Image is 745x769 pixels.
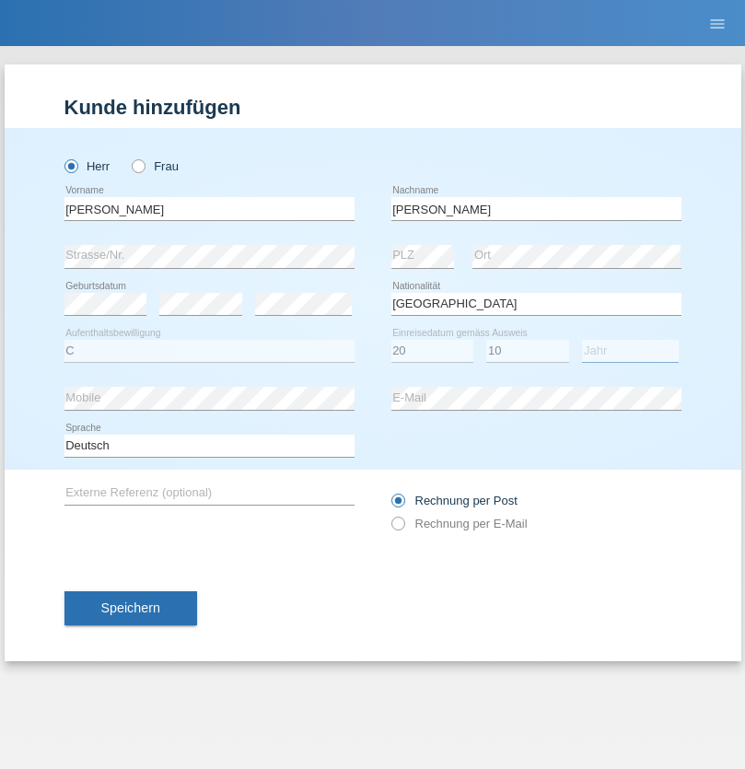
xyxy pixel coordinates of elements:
button: Speichern [64,591,197,626]
span: Speichern [101,600,160,615]
input: Rechnung per Post [391,494,403,517]
label: Rechnung per Post [391,494,518,507]
label: Herr [64,159,111,173]
i: menu [708,15,727,33]
input: Rechnung per E-Mail [391,517,403,540]
label: Rechnung per E-Mail [391,517,528,530]
label: Frau [132,159,179,173]
input: Herr [64,159,76,171]
h1: Kunde hinzufügen [64,96,681,119]
a: menu [699,17,736,29]
input: Frau [132,159,144,171]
